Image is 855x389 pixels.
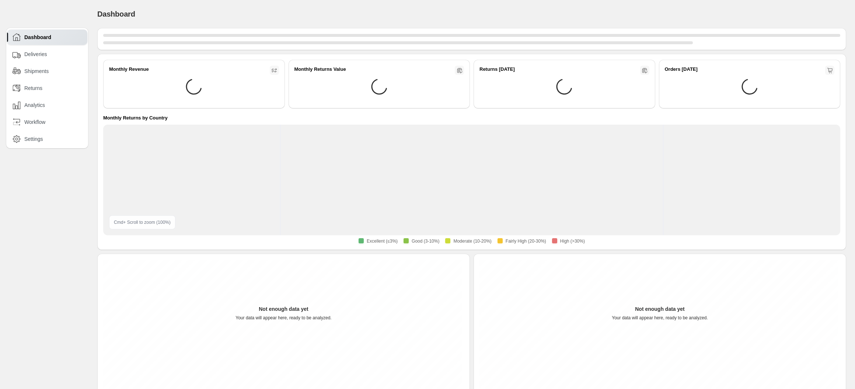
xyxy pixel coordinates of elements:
span: High (>30%) [560,238,585,244]
h4: Monthly Returns by Country [103,114,168,122]
span: Dashboard [97,10,135,18]
span: Fairly High (20-30%) [506,238,546,244]
h2: Returns [DATE] [479,66,515,73]
h2: Monthly Revenue [109,66,149,73]
h2: Orders [DATE] [665,66,698,73]
span: Dashboard [24,34,51,41]
span: Workflow [24,118,45,126]
div: Cmd + Scroll to zoom ( 100 %) [109,215,175,229]
span: Good (3-10%) [412,238,439,244]
span: Moderate (10-20%) [453,238,491,244]
span: Returns [24,84,42,92]
span: Settings [24,135,43,143]
span: Deliveries [24,51,47,58]
span: Shipments [24,67,49,75]
span: Analytics [24,101,45,109]
h2: Monthly Returns Value [294,66,346,73]
span: Excellent (≤3%) [367,238,398,244]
